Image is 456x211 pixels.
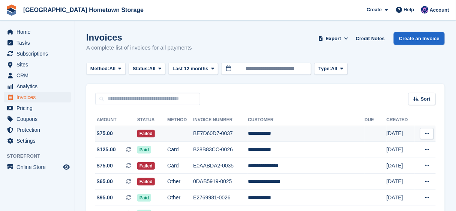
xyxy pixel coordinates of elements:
[6,5,17,16] img: stora-icon-8386f47178a22dfd0bd8f6a31ec36ba5ce8667c1dd55bd0f319d3a0aa187defe.svg
[167,190,193,206] td: Other
[167,142,193,158] td: Card
[167,174,193,190] td: Other
[4,27,71,37] a: menu
[193,174,248,190] td: 0DAB5919-0025
[167,158,193,174] td: Card
[430,6,449,14] span: Account
[137,130,155,137] span: Failed
[97,146,116,154] span: $125.00
[16,38,61,48] span: Tasks
[172,65,208,72] span: Last 12 months
[193,114,248,126] th: Invoice Number
[16,48,61,59] span: Subscriptions
[394,32,445,45] a: Create an Invoice
[137,194,151,202] span: Paid
[16,103,61,113] span: Pricing
[168,63,218,75] button: Last 12 months
[16,70,61,81] span: CRM
[16,81,61,92] span: Analytics
[4,70,71,81] a: menu
[90,65,109,72] span: Method:
[137,178,155,185] span: Failed
[16,59,61,70] span: Sites
[86,44,192,52] p: A complete list of invoices for all payments
[314,63,347,75] button: Type: All
[86,63,126,75] button: Method: All
[95,114,137,126] th: Amount
[387,126,415,142] td: [DATE]
[109,65,116,72] span: All
[318,65,331,72] span: Type:
[4,125,71,135] a: menu
[97,130,113,137] span: $75.00
[387,190,415,206] td: [DATE]
[4,136,71,146] a: menu
[4,162,71,172] a: menu
[326,35,341,42] span: Export
[149,65,156,72] span: All
[4,114,71,124] a: menu
[16,114,61,124] span: Coupons
[353,32,388,45] a: Credit Notes
[364,114,386,126] th: Due
[62,163,71,172] a: Preview store
[193,142,248,158] td: B28B83CC-0026
[16,125,61,135] span: Protection
[16,92,61,102] span: Invoices
[404,6,414,14] span: Help
[387,158,415,174] td: [DATE]
[387,142,415,158] td: [DATE]
[86,32,192,42] h1: Invoices
[4,103,71,113] a: menu
[317,32,350,45] button: Export
[4,81,71,92] a: menu
[20,4,147,16] a: [GEOGRAPHIC_DATA] Hometown Storage
[97,178,113,185] span: $65.00
[97,194,113,202] span: $95.00
[193,158,248,174] td: E0AABDA2-0035
[367,6,382,14] span: Create
[421,95,430,103] span: Sort
[137,114,167,126] th: Status
[137,146,151,154] span: Paid
[331,65,337,72] span: All
[4,59,71,70] a: menu
[387,174,415,190] td: [DATE]
[4,48,71,59] a: menu
[193,190,248,206] td: E2769981-0026
[248,114,364,126] th: Customer
[16,27,61,37] span: Home
[129,63,165,75] button: Status: All
[16,162,61,172] span: Online Store
[7,152,75,160] span: Storefront
[193,126,248,142] td: BE7D60D7-0037
[133,65,149,72] span: Status:
[4,92,71,102] a: menu
[16,136,61,146] span: Settings
[167,114,193,126] th: Method
[387,114,415,126] th: Created
[4,38,71,48] a: menu
[137,162,155,170] span: Failed
[421,6,429,14] img: Amy Liposky-Vincent
[97,162,113,170] span: $75.00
